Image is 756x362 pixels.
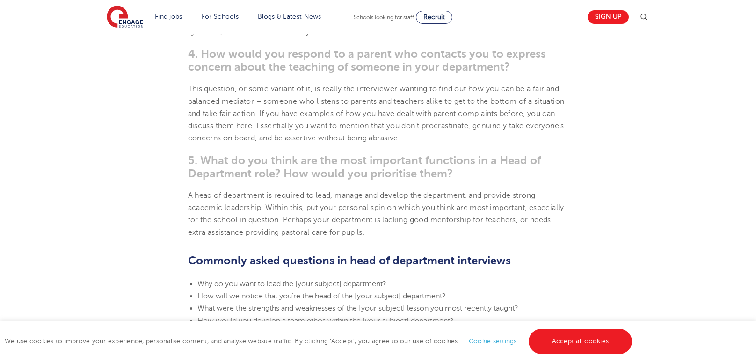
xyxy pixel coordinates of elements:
a: Blogs & Latest News [258,13,321,20]
img: Engage Education [107,6,143,29]
span: A head of department is required to lead, manage and develop the department, and provide strong a... [188,191,564,237]
span: Recruit [423,14,445,21]
span: 4. How would you respond to a parent who contacts you to express concern about the teaching of so... [188,47,546,73]
a: Recruit [416,11,452,24]
span: Why do you want to lead the [your subject] department? [197,280,386,288]
span: We use cookies to improve your experience, personalise content, and analyse website traffic. By c... [5,338,634,345]
a: For Schools [202,13,239,20]
a: Accept all cookies [529,329,632,354]
h2: Commonly asked questions in head of department interviews [188,253,568,268]
a: Cookie settings [469,338,517,345]
span: This question, or some variant of it, is really the interviewer wanting to find out how you can b... [188,85,565,142]
a: Find jobs [155,13,182,20]
span: 5. What do you think are the most important functions in a Head of Department role? How would you... [188,154,541,180]
a: Sign up [588,10,629,24]
span: What were the strengths and weaknesses of the [your subject] lesson you most recently taught? [197,304,518,312]
span: Schools looking for staff [354,14,414,21]
span: How would you develop a team ethos within the [your subject] department? [197,317,454,325]
span: How will we notice that you’re the head of the [your subject] department? [197,292,446,300]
